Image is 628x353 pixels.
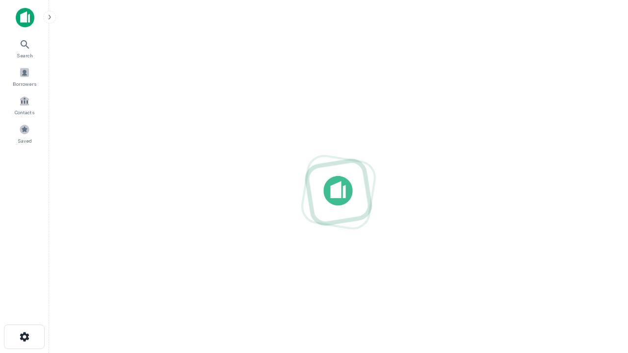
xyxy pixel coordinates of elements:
a: Contacts [3,92,46,118]
img: capitalize-icon.png [16,8,34,27]
span: Contacts [15,108,34,116]
span: Search [17,51,33,59]
span: Saved [18,137,32,145]
a: Saved [3,120,46,147]
a: Search [3,35,46,61]
a: Borrowers [3,63,46,90]
iframe: Chat Widget [579,243,628,290]
span: Borrowers [13,80,36,88]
